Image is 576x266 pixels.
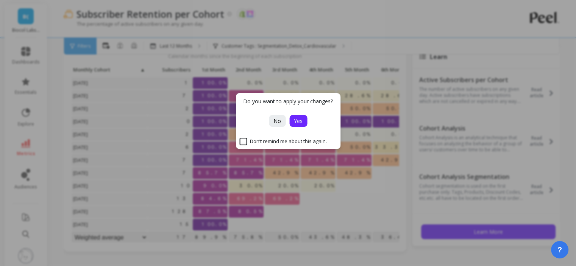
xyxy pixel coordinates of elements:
[551,241,568,258] button: ?
[557,244,562,255] span: ?
[269,115,286,127] button: No
[273,117,281,124] span: No
[243,98,333,105] p: Do you want to apply your changes?
[239,138,327,145] span: Don’t remind me about this again.
[294,117,303,124] span: Yes
[289,115,307,127] button: Yes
